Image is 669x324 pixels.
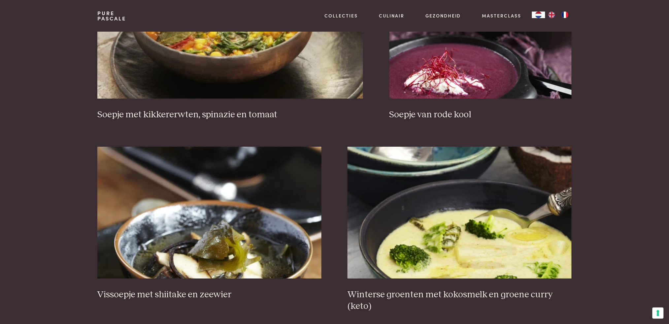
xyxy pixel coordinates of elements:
[545,12,572,18] ul: Language list
[325,12,358,19] a: Collecties
[97,109,363,121] h3: Soepje met kikkererwten, spinazie en tomaat
[482,12,521,19] a: Masterclass
[532,12,545,18] a: NL
[532,12,545,18] div: Language
[97,11,126,21] a: PurePascale
[97,289,321,301] h3: Vissoepje met shiitake en zeewier
[379,12,404,19] a: Culinair
[425,12,461,19] a: Gezondheid
[97,147,321,300] a: Vissoepje met shiitake en zeewier Vissoepje met shiitake en zeewier
[558,12,572,18] a: FR
[348,147,571,279] img: Winterse groenten met kokosmelk en groene curry (keto)
[348,289,571,312] h3: Winterse groenten met kokosmelk en groene curry (keto)
[532,12,572,18] aside: Language selected: Nederlands
[545,12,558,18] a: EN
[97,147,321,279] img: Vissoepje met shiitake en zeewier
[348,147,571,312] a: Winterse groenten met kokosmelk en groene curry (keto) Winterse groenten met kokosmelk en groene ...
[652,308,664,319] button: Uw voorkeuren voor toestemming voor trackingtechnologieën
[389,109,572,121] h3: Soepje van rode kool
